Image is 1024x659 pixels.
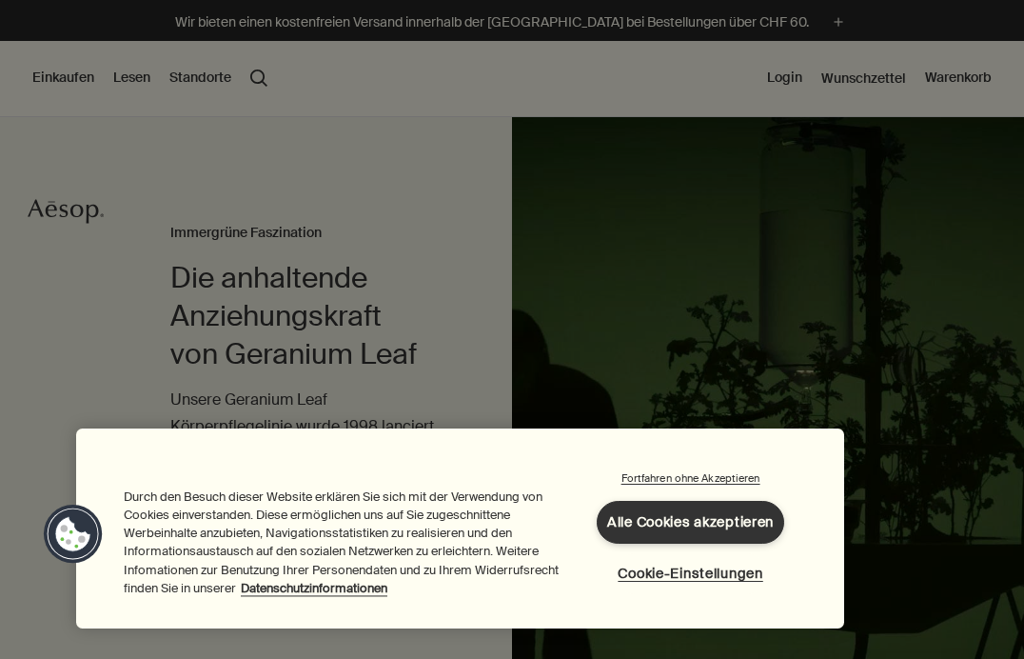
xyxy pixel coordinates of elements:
button: Fortfahren ohne Akzeptieren [607,470,774,487]
a: Weitere Informationen zum Datenschutz, wird in neuer registerkarte geöffnet [241,580,387,596]
div: Durch den Besuch dieser Website erklären Sie sich mit der Verwendung von Cookies einverstanden. D... [124,488,567,607]
button: Cookies [43,504,104,565]
button: Alle Cookies akzeptieren [597,501,784,544]
div: Datenschutz [76,429,844,629]
button: Cookie-Einstellungen, Öffnet das Einstellungscenter-Dialogfeld [615,553,767,594]
div: Cookie-Banner [76,429,844,629]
